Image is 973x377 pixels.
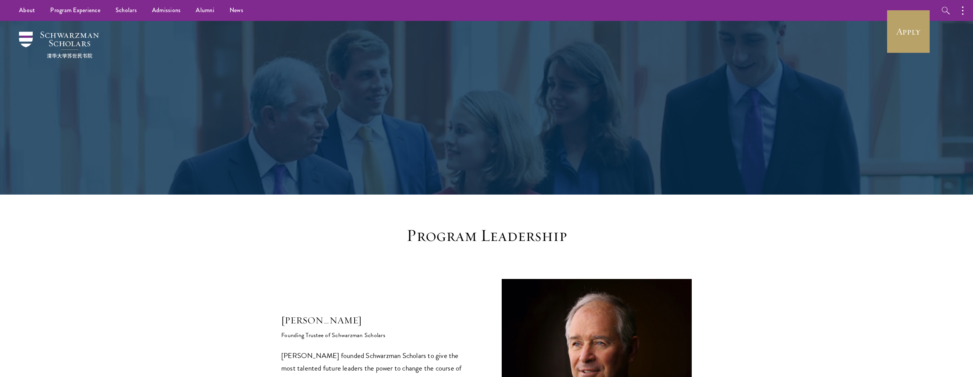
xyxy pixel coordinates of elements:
[281,314,471,327] h5: [PERSON_NAME]
[369,225,604,246] h3: Program Leadership
[887,10,930,53] a: Apply
[19,32,99,58] img: Schwarzman Scholars
[281,327,471,340] h6: Founding Trustee of Schwarzman Scholars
